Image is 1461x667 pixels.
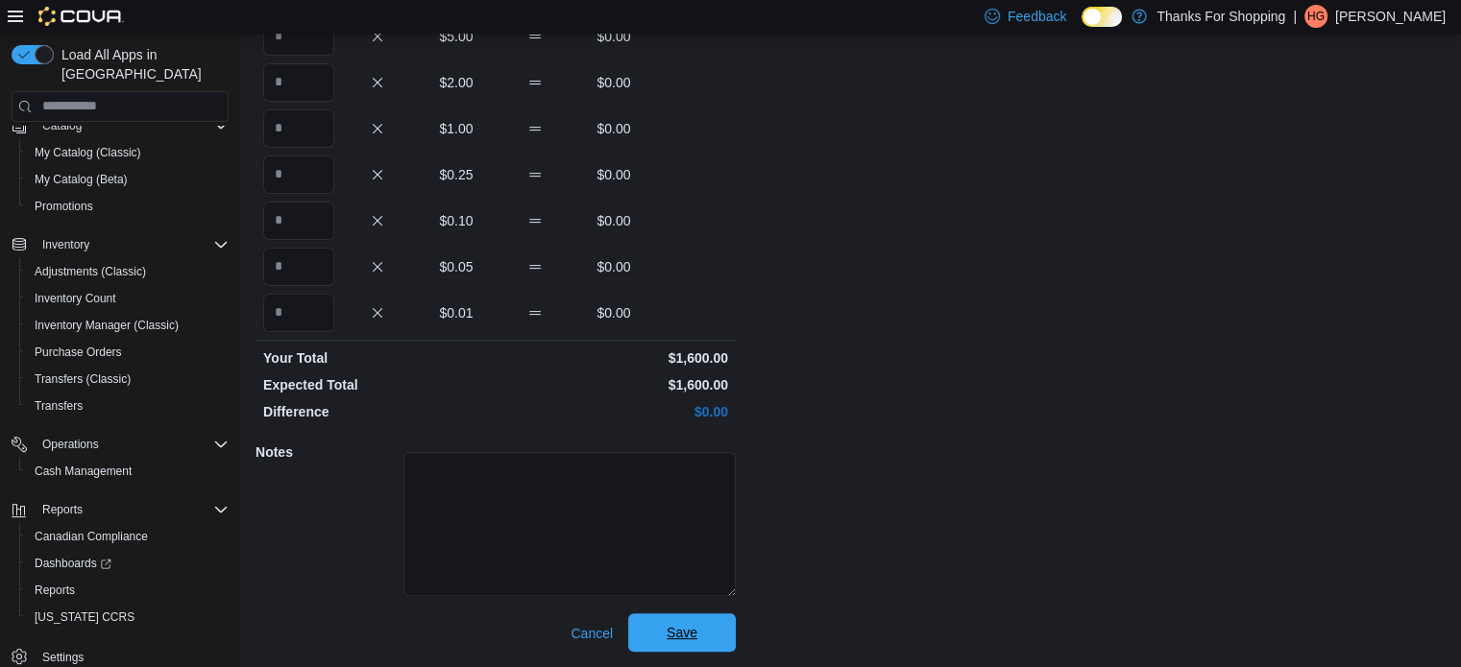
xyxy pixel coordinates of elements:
[578,27,649,46] p: $0.00
[27,195,229,218] span: Promotions
[27,287,124,310] a: Inventory Count
[27,141,149,164] a: My Catalog (Classic)
[578,119,649,138] p: $0.00
[27,368,138,391] a: Transfers (Classic)
[263,155,334,194] input: Quantity
[1082,27,1083,28] span: Dark Mode
[35,291,116,306] span: Inventory Count
[27,394,229,417] span: Transfers
[42,437,99,452] span: Operations
[1307,5,1325,28] span: HG
[256,433,400,471] h5: Notes
[42,502,83,517] span: Reports
[42,118,82,133] span: Catalog
[263,348,492,368] p: Your Total
[1082,7,1122,27] input: Dark Mode
[4,496,236,523] button: Reports
[27,195,101,218] a: Promotions
[35,498,90,521] button: Reports
[263,375,492,394] p: Expected Total
[263,402,492,421] p: Difference
[27,606,229,629] span: Washington CCRS
[19,458,236,485] button: Cash Management
[27,168,229,191] span: My Catalog (Beta)
[499,402,728,421] p: $0.00
[27,341,229,364] span: Purchase Orders
[499,348,728,368] p: $1,600.00
[19,285,236,312] button: Inventory Count
[1335,5,1446,28] p: [PERSON_NAME]
[35,172,128,187] span: My Catalog (Beta)
[27,460,229,483] span: Cash Management
[35,345,122,360] span: Purchase Orders
[27,341,130,364] a: Purchase Orders
[578,73,649,92] p: $0.00
[27,552,119,575] a: Dashboards
[1293,5,1297,28] p: |
[27,394,90,417] a: Transfers
[35,464,132,479] span: Cash Management
[42,650,84,665] span: Settings
[4,431,236,458] button: Operations
[27,525,229,548] span: Canadian Compliance
[27,260,154,283] a: Adjustments (Classic)
[35,318,179,333] span: Inventory Manager (Classic)
[263,294,334,332] input: Quantity
[19,604,236,631] button: [US_STATE] CCRS
[563,614,621,653] button: Cancel
[27,606,142,629] a: [US_STATE] CCRS
[421,165,492,184] p: $0.25
[27,552,229,575] span: Dashboards
[35,609,134,625] span: [US_STATE] CCRS
[628,613,736,652] button: Save
[578,257,649,276] p: $0.00
[421,119,492,138] p: $1.00
[4,231,236,258] button: Inventory
[35,145,141,160] span: My Catalog (Classic)
[27,314,229,337] span: Inventory Manager (Classic)
[578,303,649,322] p: $0.00
[19,193,236,220] button: Promotions
[667,623,697,642] span: Save
[19,312,236,339] button: Inventory Manager (Classic)
[263,109,334,148] input: Quantity
[1008,7,1066,26] span: Feedback
[35,398,83,414] span: Transfers
[1304,5,1327,28] div: H Griffin
[578,211,649,230] p: $0.00
[35,114,229,137] span: Catalog
[35,264,146,279] span: Adjustments (Classic)
[35,529,148,544] span: Canadian Compliance
[19,393,236,419] button: Transfers
[35,556,111,571] span: Dashboards
[263,63,334,102] input: Quantity
[19,523,236,550] button: Canadian Compliance
[35,114,89,137] button: Catalog
[19,550,236,577] a: Dashboards
[35,583,75,598] span: Reports
[27,368,229,391] span: Transfers (Classic)
[19,258,236,285] button: Adjustments (Classic)
[35,371,131,387] span: Transfers (Classic)
[263,248,334,286] input: Quantity
[263,202,334,240] input: Quantity
[263,17,334,56] input: Quantity
[19,166,236,193] button: My Catalog (Beta)
[35,233,229,256] span: Inventory
[35,233,97,256] button: Inventory
[35,433,229,456] span: Operations
[19,577,236,604] button: Reports
[27,579,229,602] span: Reports
[421,27,492,46] p: $5.00
[27,260,229,283] span: Adjustments (Classic)
[27,168,135,191] a: My Catalog (Beta)
[27,287,229,310] span: Inventory Count
[54,45,229,83] span: Load All Apps in [GEOGRAPHIC_DATA]
[19,139,236,166] button: My Catalog (Classic)
[421,73,492,92] p: $2.00
[421,303,492,322] p: $0.01
[42,237,89,252] span: Inventory
[35,498,229,521] span: Reports
[4,112,236,139] button: Catalog
[38,7,124,26] img: Cova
